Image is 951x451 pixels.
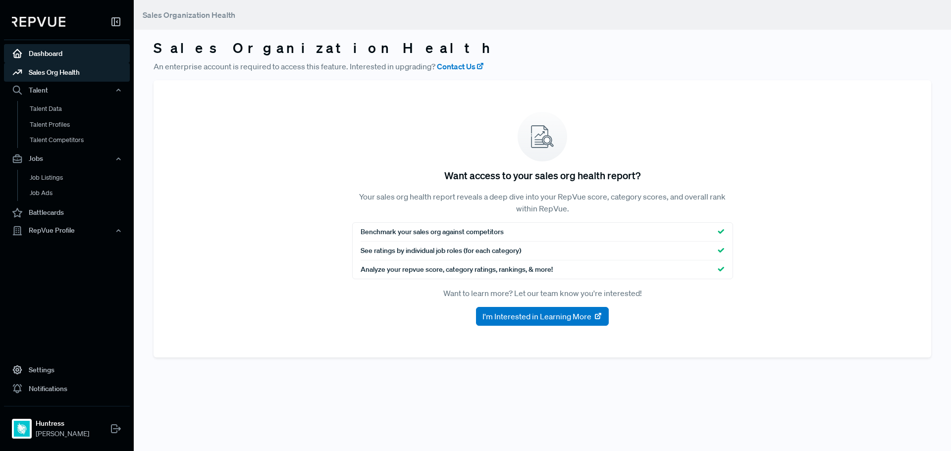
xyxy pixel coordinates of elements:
[17,170,143,186] a: Job Listings
[14,421,30,437] img: Huntress
[36,418,89,429] strong: Huntress
[17,101,143,117] a: Talent Data
[4,63,130,82] a: Sales Org Health
[4,406,130,443] a: HuntressHuntress[PERSON_NAME]
[4,203,130,222] a: Battlecards
[476,307,609,326] button: I'm Interested in Learning More
[4,44,130,63] a: Dashboard
[4,150,130,167] button: Jobs
[17,132,143,148] a: Talent Competitors
[17,185,143,201] a: Job Ads
[361,264,553,275] span: Analyze your repvue score, category ratings, rankings, & more!
[352,191,733,214] p: Your sales org health report reveals a deep dive into your RepVue score, category scores, and ove...
[361,246,521,256] span: See ratings by individual job roles (for each category)
[143,10,235,20] span: Sales Organization Health
[154,60,931,72] p: An enterprise account is required to access this feature. Interested in upgrading?
[36,429,89,439] span: [PERSON_NAME]
[12,17,65,27] img: RepVue
[4,82,130,99] button: Talent
[482,310,591,322] span: I'm Interested in Learning More
[437,60,484,72] a: Contact Us
[4,222,130,239] button: RepVue Profile
[4,379,130,398] a: Notifications
[154,40,931,56] h3: Sales Organization Health
[361,227,504,237] span: Benchmark your sales org against competitors
[444,169,640,181] h5: Want access to your sales org health report?
[352,287,733,299] p: Want to learn more? Let our team know you're interested!
[17,117,143,133] a: Talent Profiles
[4,360,130,379] a: Settings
